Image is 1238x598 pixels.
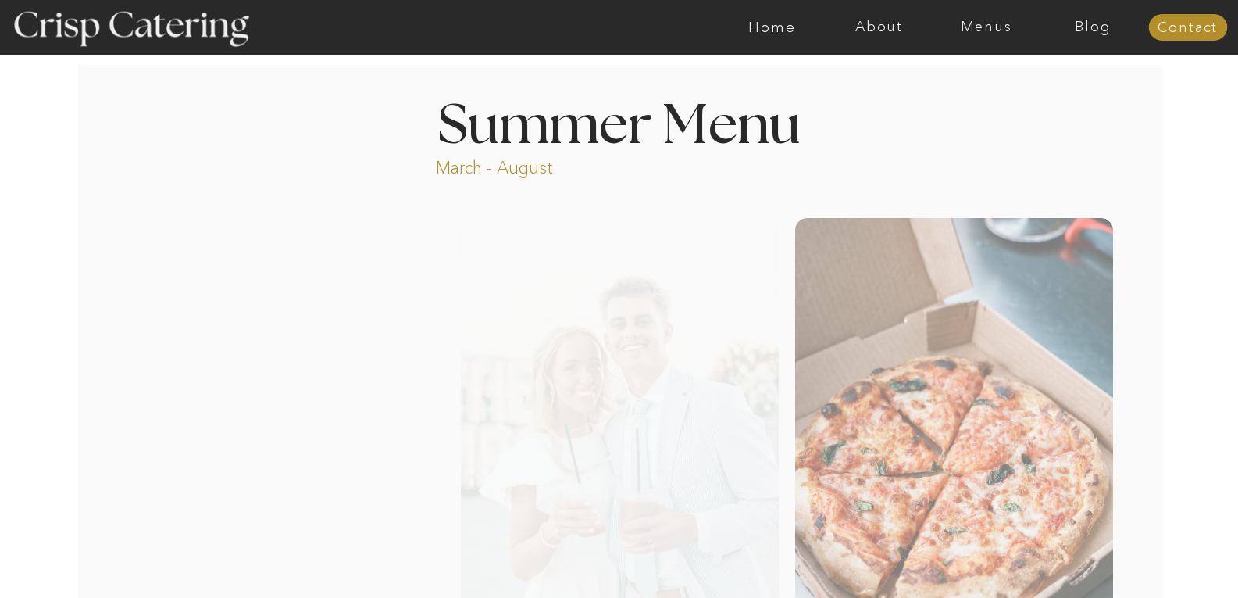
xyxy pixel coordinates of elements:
[436,156,651,174] p: March - August
[826,20,933,35] a: About
[719,20,826,35] a: Home
[933,20,1040,35] a: Menus
[402,99,837,145] h1: Summer Menu
[1040,20,1147,35] a: Blog
[1148,20,1227,36] a: Contact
